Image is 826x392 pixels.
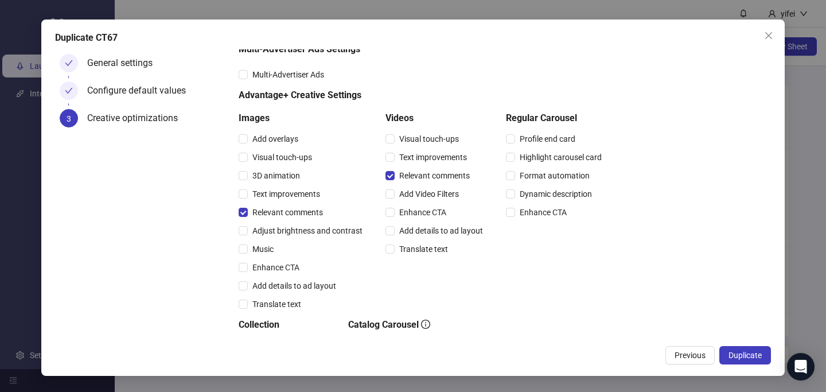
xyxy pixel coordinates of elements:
span: Enhance CTA [515,206,571,219]
span: 3 [67,114,71,123]
span: Visual touch-ups [248,151,317,164]
button: Previous [665,346,715,364]
span: Profile end card [515,133,580,145]
h5: Images [239,111,367,125]
span: Relevant comments [248,206,328,219]
span: Adjust brightness and contrast [248,224,367,237]
span: Duplicate [728,351,762,360]
span: Multi-Advertiser Ads [248,68,329,81]
h5: Multi-Advertiser Ads Settings [239,42,606,56]
span: Add details to ad layout [248,280,341,292]
span: Relevant comments [395,169,474,182]
span: info-circle [421,320,430,329]
span: Enhance CTA [395,206,451,219]
span: Translate text [395,243,453,255]
h5: Catalog Carousel [348,318,483,332]
h5: Regular Carousel [506,111,606,125]
span: Format automation [515,169,594,182]
h5: Advantage+ Creative Settings [239,88,606,102]
h5: Collection [239,318,330,332]
div: Creative optimizations [87,109,187,127]
span: Enhance CTA [248,261,304,274]
h5: Videos [385,111,488,125]
span: Dynamic description [515,188,597,200]
div: Duplicate CT67 [55,31,771,45]
span: Highlight carousel card [515,151,606,164]
div: General settings [87,54,162,72]
button: Duplicate [719,346,771,364]
span: close [764,31,773,40]
span: 3D animation [248,169,305,182]
span: Translate text [248,298,306,311]
span: Visual touch-ups [395,133,463,145]
span: Add overlays [248,133,303,145]
span: Music [248,243,278,255]
span: Text improvements [248,188,325,200]
span: Previous [675,351,706,360]
button: Close [759,26,778,45]
div: Open Intercom Messenger [787,353,815,381]
span: check [65,87,73,95]
div: Configure default values [87,81,195,100]
span: Text improvements [395,151,472,164]
span: check [65,59,73,67]
span: Add details to ad layout [395,224,488,237]
span: Add Video Filters [395,188,463,200]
